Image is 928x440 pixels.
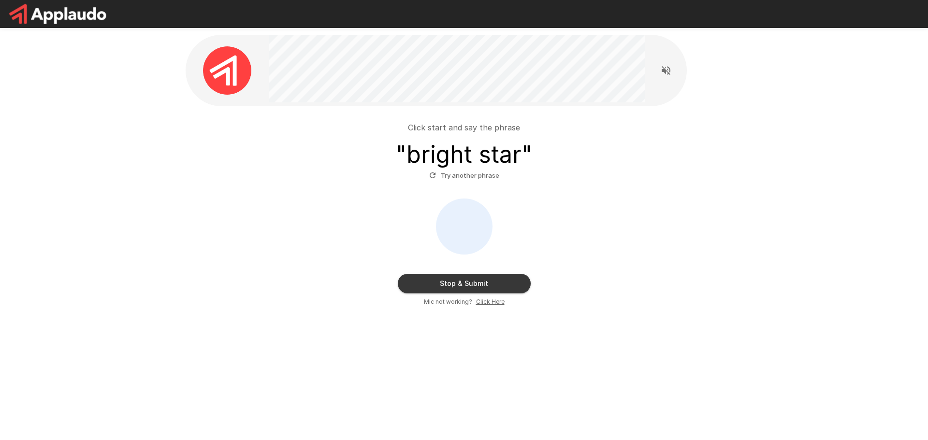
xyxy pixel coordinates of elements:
[408,122,520,133] p: Click start and say the phrase
[203,46,251,95] img: applaudo_avatar.png
[396,141,532,168] h3: " bright star "
[427,168,502,183] button: Try another phrase
[398,274,531,293] button: Stop & Submit
[424,297,472,307] span: Mic not working?
[476,298,505,305] u: Click Here
[656,61,676,80] button: Read questions aloud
